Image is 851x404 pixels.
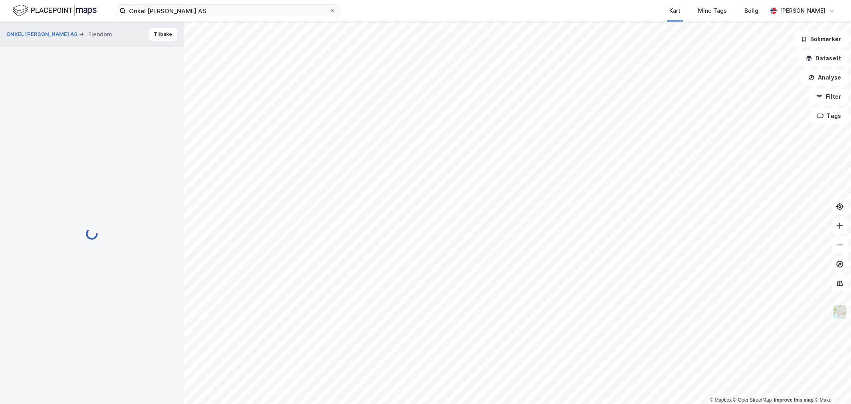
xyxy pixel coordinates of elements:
[85,227,98,240] img: spinner.a6d8c91a73a9ac5275cf975e30b51cfb.svg
[801,70,848,86] button: Analyse
[710,397,732,403] a: Mapbox
[733,397,772,403] a: OpenStreetMap
[669,6,680,16] div: Kart
[780,6,825,16] div: [PERSON_NAME]
[809,89,848,105] button: Filter
[811,366,851,404] iframe: Chat Widget
[88,30,112,39] div: Eiendom
[774,397,813,403] a: Improve this map
[698,6,727,16] div: Mine Tags
[799,50,848,66] button: Datasett
[744,6,758,16] div: Bolig
[126,5,329,17] input: Søk på adresse, matrikkel, gårdeiere, leietakere eller personer
[149,28,177,41] button: Tilbake
[6,30,79,38] button: ONKEL [PERSON_NAME] AS
[811,366,851,404] div: Kontrollprogram for chat
[811,108,848,124] button: Tags
[13,4,97,18] img: logo.f888ab2527a4732fd821a326f86c7f29.svg
[832,304,847,320] img: Z
[794,31,848,47] button: Bokmerker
